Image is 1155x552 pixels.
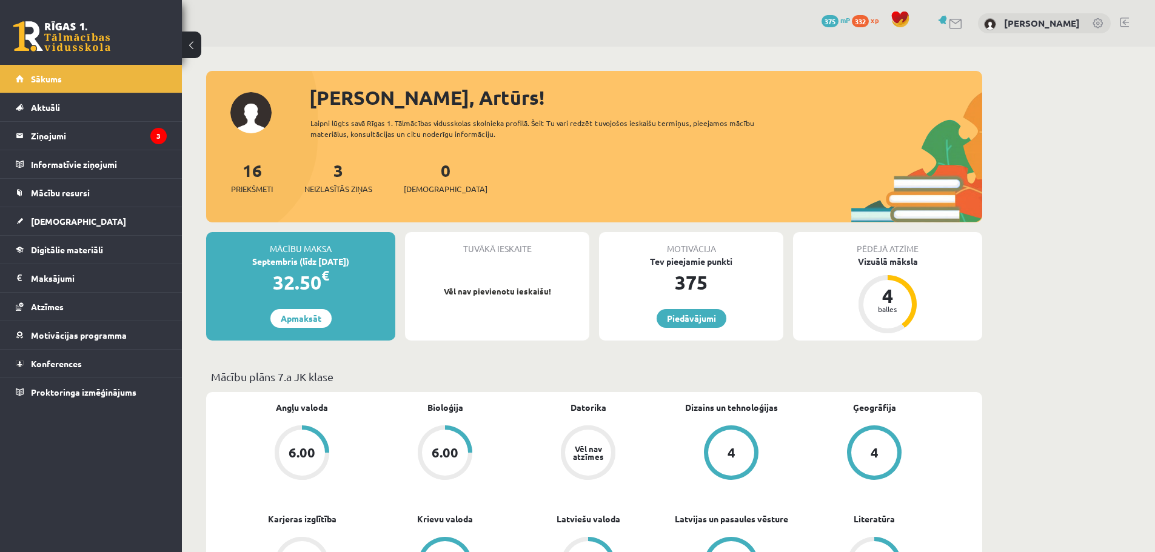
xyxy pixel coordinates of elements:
[231,159,273,195] a: 16Priekšmeti
[16,293,167,321] a: Atzīmes
[854,513,895,525] a: Literatūra
[31,387,136,397] span: Proktoringa izmēģinājums
[417,513,473,525] a: Krievu valoda
[599,232,783,255] div: Motivācija
[793,232,982,255] div: Pēdējā atzīme
[411,285,583,298] p: Vēl nav pievienotu ieskaišu!
[557,513,620,525] a: Latviešu valoda
[31,244,103,255] span: Digitālie materiāli
[31,358,82,369] span: Konferences
[432,446,458,459] div: 6.00
[427,401,463,414] a: Bioloģija
[304,159,372,195] a: 3Neizlasītās ziņas
[657,309,726,328] a: Piedāvājumi
[16,321,167,349] a: Motivācijas programma
[685,401,778,414] a: Dizains un tehnoloģijas
[728,446,735,459] div: 4
[852,15,869,27] span: 332
[822,15,850,25] a: 375 mP
[231,183,273,195] span: Priekšmeti
[16,264,167,292] a: Maksājumi
[206,255,395,268] div: Septembris (līdz [DATE])
[793,255,982,335] a: Vizuālā māksla 4 balles
[16,378,167,406] a: Proktoringa izmēģinājums
[793,255,982,268] div: Vizuālā māksla
[599,255,783,268] div: Tev pieejamie punkti
[211,368,977,385] p: Mācību plāns 7.a JK klase
[869,286,906,305] div: 4
[853,401,896,414] a: Ģeogrāfija
[206,232,395,255] div: Mācību maksa
[517,425,660,482] a: Vēl nav atzīmes
[13,21,110,52] a: Rīgas 1. Tālmācības vidusskola
[984,18,996,30] img: Artūrs Šefanovskis
[31,73,62,84] span: Sākums
[31,301,64,312] span: Atzīmes
[1004,17,1080,29] a: [PERSON_NAME]
[268,513,336,525] a: Karjeras izglītība
[571,445,605,461] div: Vēl nav atzīmes
[675,513,788,525] a: Latvijas un pasaules vēsture
[270,309,332,328] a: Apmaksāt
[31,187,90,198] span: Mācību resursi
[31,102,60,113] span: Aktuāli
[16,65,167,93] a: Sākums
[310,118,776,139] div: Laipni lūgts savā Rīgas 1. Tālmācības vidusskolas skolnieka profilā. Šeit Tu vari redzēt tuvojošo...
[321,267,329,284] span: €
[309,83,982,112] div: [PERSON_NAME], Artūrs!
[660,425,803,482] a: 4
[871,446,879,459] div: 4
[230,425,373,482] a: 6.00
[206,268,395,297] div: 32.50
[16,350,167,377] a: Konferences
[852,15,885,25] a: 332 xp
[871,15,879,25] span: xp
[404,159,487,195] a: 0[DEMOGRAPHIC_DATA]
[16,236,167,264] a: Digitālie materiāli
[150,128,167,144] i: 3
[571,401,606,414] a: Datorika
[869,305,906,313] div: balles
[304,183,372,195] span: Neizlasītās ziņas
[16,150,167,178] a: Informatīvie ziņojumi
[822,15,839,27] span: 375
[404,183,487,195] span: [DEMOGRAPHIC_DATA]
[289,446,315,459] div: 6.00
[16,93,167,121] a: Aktuāli
[31,122,167,150] legend: Ziņojumi
[840,15,850,25] span: mP
[599,268,783,297] div: 375
[31,216,126,227] span: [DEMOGRAPHIC_DATA]
[803,425,946,482] a: 4
[16,122,167,150] a: Ziņojumi3
[405,232,589,255] div: Tuvākā ieskaite
[16,207,167,235] a: [DEMOGRAPHIC_DATA]
[373,425,517,482] a: 6.00
[16,179,167,207] a: Mācību resursi
[31,330,127,341] span: Motivācijas programma
[31,264,167,292] legend: Maksājumi
[31,150,167,178] legend: Informatīvie ziņojumi
[276,401,328,414] a: Angļu valoda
